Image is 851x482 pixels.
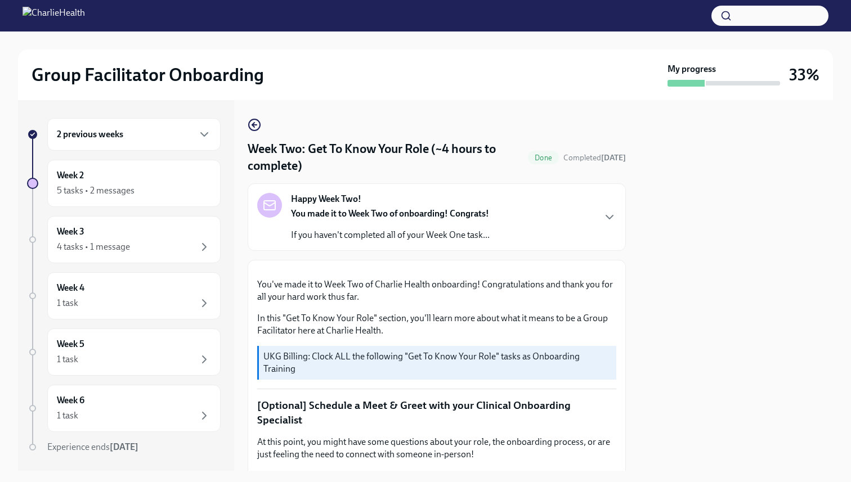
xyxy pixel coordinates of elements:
[668,63,716,75] strong: My progress
[57,184,135,197] div: 5 tasks • 2 messages
[291,208,489,219] strong: You made it to Week Two of onboarding! Congrats!
[27,160,221,207] a: Week 25 tasks • 2 messages
[563,152,626,163] span: October 8th, 2025 19:51
[57,241,130,253] div: 4 tasks • 1 message
[257,398,616,427] p: [Optional] Schedule a Meet & Greet with your Clinical Onboarding Specialist
[32,64,264,86] h2: Group Facilitator Onboarding
[57,128,123,141] h6: 2 previous weeks
[27,272,221,319] a: Week 41 task
[23,7,85,25] img: CharlieHealth
[291,229,490,241] p: If you haven't completed all of your Week One task...
[601,153,626,163] strong: [DATE]
[789,65,819,85] h3: 33%
[57,282,84,294] h6: Week 4
[27,328,221,376] a: Week 51 task
[257,278,616,303] p: You've made it to Week Two of Charlie Health onboarding! Congratulations and thank you for all yo...
[563,153,626,163] span: Completed
[291,193,361,205] strong: Happy Week Two!
[57,226,84,238] h6: Week 3
[57,169,84,182] h6: Week 2
[257,436,616,461] p: At this point, you might have some questions about your role, the onboarding process, or are just...
[257,312,616,337] p: In this "Get To Know Your Role" section, you'll learn more about what it means to be a Group Faci...
[47,118,221,151] div: 2 previous weeks
[47,442,138,452] span: Experience ends
[263,350,612,375] p: UKG Billing: Clock ALL the following "Get To Know Your Role" tasks as Onboarding Training
[57,353,78,366] div: 1 task
[248,141,523,174] h4: Week Two: Get To Know Your Role (~4 hours to complete)
[27,385,221,432] a: Week 61 task
[110,442,138,452] strong: [DATE]
[57,297,78,309] div: 1 task
[27,216,221,263] a: Week 34 tasks • 1 message
[57,394,84,407] h6: Week 6
[57,338,84,350] h6: Week 5
[528,154,559,162] span: Done
[57,409,78,422] div: 1 task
